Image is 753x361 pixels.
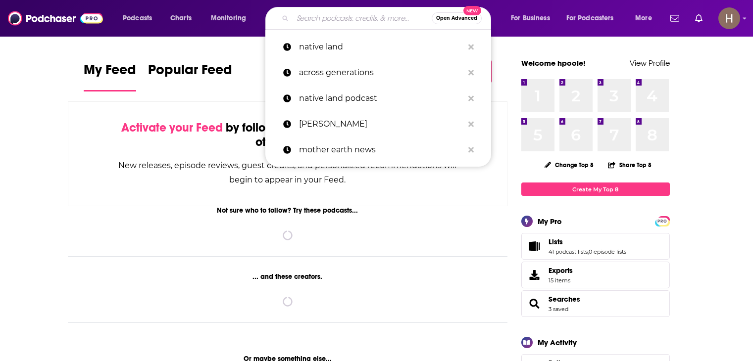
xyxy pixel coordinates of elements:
[691,10,706,27] a: Show notifications dropdown
[538,338,577,347] div: My Activity
[549,306,568,313] a: 3 saved
[525,239,545,253] a: Lists
[68,272,508,281] div: ... and these creators.
[560,10,628,26] button: open menu
[265,34,491,60] a: native land
[504,10,562,26] button: open menu
[549,248,588,255] a: 41 podcast lists
[265,111,491,137] a: [PERSON_NAME]
[549,277,573,284] span: 15 items
[170,11,192,25] span: Charts
[299,86,463,111] p: native land podcast
[630,58,670,68] a: View Profile
[265,137,491,163] a: mother earth news
[549,266,573,275] span: Exports
[538,217,562,226] div: My Pro
[148,61,232,91] a: Popular Feed
[521,182,670,196] a: Create My Top 8
[211,11,246,25] span: Monitoring
[588,248,589,255] span: ,
[521,262,670,288] a: Exports
[628,10,664,26] button: open menu
[84,61,136,84] span: My Feed
[463,6,481,15] span: New
[148,61,232,84] span: Popular Feed
[299,137,463,163] p: mother earth news
[293,10,432,26] input: Search podcasts, credits, & more...
[204,10,259,26] button: open menu
[164,10,198,26] a: Charts
[265,60,491,86] a: across generations
[275,7,501,30] div: Search podcasts, credits, & more...
[589,248,626,255] a: 0 episode lists
[666,10,683,27] a: Show notifications dropdown
[718,7,740,29] button: Show profile menu
[8,9,103,28] img: Podchaser - Follow, Share and Rate Podcasts
[549,295,580,304] a: Searches
[436,16,477,21] span: Open Advanced
[118,158,458,187] div: New releases, episode reviews, guest credits, and personalized recommendations will begin to appe...
[299,34,463,60] p: native land
[521,58,586,68] a: Welcome hpoole!
[656,218,668,225] span: PRO
[718,7,740,29] img: User Profile
[525,297,545,311] a: Searches
[118,121,458,149] div: by following Podcasts, Creators, Lists, and other Users!
[718,7,740,29] span: Logged in as hpoole
[635,11,652,25] span: More
[299,111,463,137] p: angela rye
[525,268,545,282] span: Exports
[566,11,614,25] span: For Podcasters
[299,60,463,86] p: across generations
[521,233,670,260] span: Lists
[521,290,670,317] span: Searches
[68,206,508,215] div: Not sure who to follow? Try these podcasts...
[121,120,223,135] span: Activate your Feed
[607,155,652,175] button: Share Top 8
[511,11,550,25] span: For Business
[123,11,152,25] span: Podcasts
[549,237,563,246] span: Lists
[116,10,165,26] button: open menu
[549,237,626,246] a: Lists
[265,86,491,111] a: native land podcast
[84,61,136,91] a: My Feed
[432,12,482,24] button: Open AdvancedNew
[656,217,668,225] a: PRO
[539,159,600,171] button: Change Top 8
